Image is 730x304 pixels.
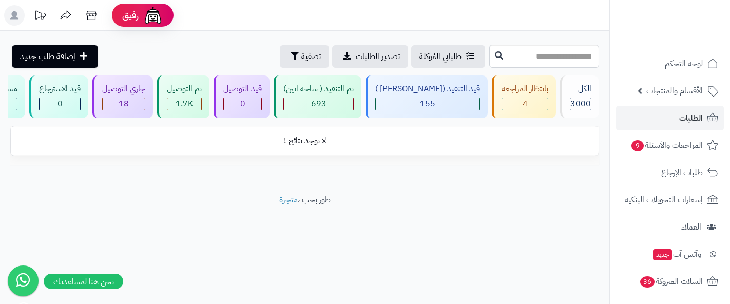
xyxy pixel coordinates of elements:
div: بانتظار المراجعة [502,83,548,95]
div: الكل [570,83,591,95]
div: 18 [103,98,145,110]
span: الطلبات [679,111,703,125]
a: تصدير الطلبات [332,45,408,68]
span: الأقسام والمنتجات [646,84,703,98]
a: تم التنفيذ ( ساحة اتين) 693 [272,75,363,118]
div: قيد التوصيل [223,83,262,95]
a: العملاء [616,215,724,239]
a: المراجعات والأسئلة9 [616,133,724,158]
div: قيد التنفيذ ([PERSON_NAME] ) [375,83,480,95]
span: طلبات الإرجاع [661,165,703,180]
img: logo-2.png [660,8,720,29]
span: طلباتي المُوكلة [419,50,462,63]
span: لوحة التحكم [665,56,703,71]
img: ai-face.png [143,5,163,26]
div: جاري التوصيل [102,83,145,95]
a: إشعارات التحويلات البنكية [616,187,724,212]
span: المراجعات والأسئلة [630,138,703,153]
a: طلباتي المُوكلة [411,45,485,68]
a: الكل3000 [558,75,601,118]
div: 155 [376,98,479,110]
a: وآتس آبجديد [616,242,724,267]
a: طلبات الإرجاع [616,160,724,185]
span: 0 [57,98,63,110]
button: تصفية [280,45,329,68]
span: إضافة طلب جديد [20,50,75,63]
div: تم التوصيل [167,83,202,95]
span: 9 [631,140,644,152]
a: السلات المتروكة36 [616,269,724,294]
div: قيد الاسترجاع [39,83,81,95]
a: إضافة طلب جديد [12,45,98,68]
div: 693 [284,98,353,110]
a: قيد التوصيل 0 [212,75,272,118]
a: جاري التوصيل 18 [90,75,155,118]
a: بانتظار المراجعة 4 [490,75,558,118]
a: متجرة [279,194,298,206]
span: رفيق [122,9,139,22]
span: 36 [640,276,656,288]
span: تصدير الطلبات [356,50,400,63]
div: 0 [224,98,261,110]
a: الطلبات [616,106,724,130]
a: تم التوصيل 1.7K [155,75,212,118]
span: وآتس آب [652,247,701,261]
a: قيد الاسترجاع 0 [27,75,90,118]
span: 3000 [570,98,591,110]
span: 1.7K [176,98,193,110]
div: تم التنفيذ ( ساحة اتين) [283,83,354,95]
a: قيد التنفيذ ([PERSON_NAME] ) 155 [363,75,490,118]
span: السلات المتروكة [639,274,703,289]
td: لا توجد نتائج ! [11,127,599,155]
span: 155 [420,98,435,110]
span: 0 [240,98,245,110]
a: لوحة التحكم [616,51,724,76]
span: العملاء [681,220,701,234]
span: إشعارات التحويلات البنكية [625,193,703,207]
span: تصفية [301,50,321,63]
div: 4 [502,98,548,110]
span: 18 [119,98,129,110]
div: 1728 [167,98,201,110]
div: 0 [40,98,80,110]
span: 4 [523,98,528,110]
span: جديد [653,249,672,260]
a: تحديثات المنصة [27,5,53,28]
span: 693 [311,98,326,110]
